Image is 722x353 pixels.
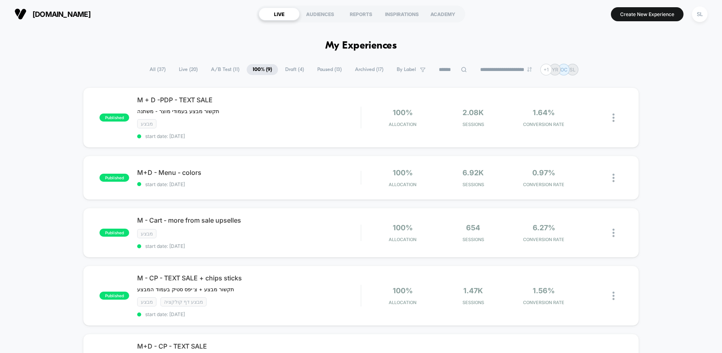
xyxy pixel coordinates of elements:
[527,67,532,72] img: end
[205,64,245,75] span: A/B Test ( 11 )
[440,300,507,305] span: Sessions
[12,8,93,20] button: [DOMAIN_NAME]
[612,229,615,237] img: close
[137,311,361,317] span: start date: [DATE]
[259,8,300,20] div: LIVE
[389,237,416,242] span: Allocation
[612,292,615,300] img: close
[462,168,484,177] span: 6.92k
[570,67,576,73] p: SL
[440,122,507,127] span: Sessions
[137,286,234,292] span: תקשור מבצע + צ׳יפס סטיק בעמוד המבצע
[341,8,381,20] div: REPORTS
[389,182,416,187] span: Allocation
[14,8,26,20] img: Visually logo
[137,168,361,176] span: M+D - Menu - colors
[560,67,568,73] p: OC
[511,300,577,305] span: CONVERSION RATE
[137,342,361,350] span: M+D - CP - TEXT SALE
[462,108,484,117] span: 2.08k
[533,108,555,117] span: 1.64%
[393,286,413,295] span: 100%
[160,297,207,306] span: מבצע דף קולקציה
[511,122,577,127] span: CONVERSION RATE
[397,67,416,73] span: By Label
[137,216,361,224] span: M - Cart - more from sale upselles
[612,114,615,122] img: close
[690,6,710,22] button: SL
[137,243,361,249] span: start date: [DATE]
[137,274,361,282] span: M - CP - TEXT SALE + chips sticks
[511,182,577,187] span: CONVERSION RATE
[466,223,480,232] span: 654
[393,223,413,232] span: 100%
[440,237,507,242] span: Sessions
[311,64,348,75] span: Paused ( 13 )
[300,8,341,20] div: AUDIENCES
[533,286,555,295] span: 1.56%
[349,64,389,75] span: Archived ( 17 )
[32,10,91,18] span: [DOMAIN_NAME]
[137,181,361,187] span: start date: [DATE]
[612,174,615,182] img: close
[279,64,310,75] span: Draft ( 4 )
[552,67,558,73] p: YR
[611,7,683,21] button: Create New Experience
[389,122,416,127] span: Allocation
[381,8,422,20] div: INSPIRATIONS
[389,300,416,305] span: Allocation
[511,237,577,242] span: CONVERSION RATE
[422,8,463,20] div: ACADEMY
[325,40,397,52] h1: My Experiences
[440,182,507,187] span: Sessions
[540,64,552,75] div: + 1
[393,108,413,117] span: 100%
[533,223,555,232] span: 6.27%
[247,64,278,75] span: 100% ( 9 )
[173,64,204,75] span: Live ( 20 )
[137,96,361,104] span: M + D -PDP - TEXT SALE
[393,168,413,177] span: 100%
[137,133,361,139] span: start date: [DATE]
[463,286,483,295] span: 1.47k
[532,168,555,177] span: 0.97%
[692,6,708,22] div: SL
